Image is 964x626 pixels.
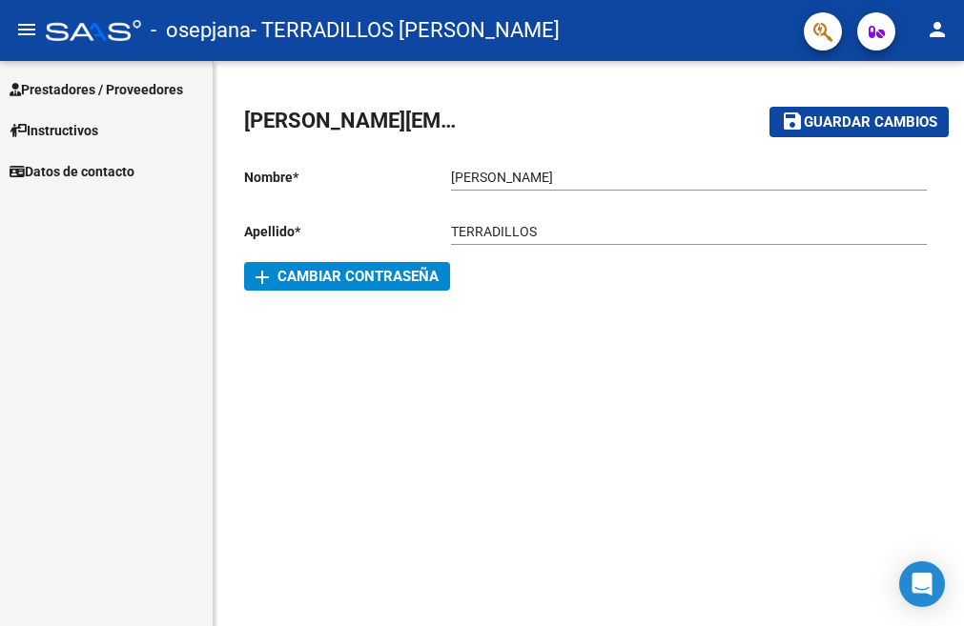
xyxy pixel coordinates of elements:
span: Guardar cambios [804,114,937,131]
button: Guardar cambios [769,107,949,136]
span: Prestadores / Proveedores [10,79,183,100]
p: Apellido [244,221,451,242]
button: Cambiar Contraseña [244,262,450,291]
p: Nombre [244,167,451,188]
span: [PERSON_NAME][EMAIL_ADDRESS][DOMAIN_NAME] [244,109,741,132]
span: - osepjana [151,10,251,51]
span: Instructivos [10,120,98,141]
mat-icon: person [926,18,949,41]
span: Cambiar Contraseña [256,268,439,285]
mat-icon: save [781,110,804,132]
mat-icon: add [251,266,274,289]
mat-icon: menu [15,18,38,41]
span: Datos de contacto [10,161,134,182]
div: Open Intercom Messenger [899,561,945,607]
span: - TERRADILLOS [PERSON_NAME] [251,10,560,51]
